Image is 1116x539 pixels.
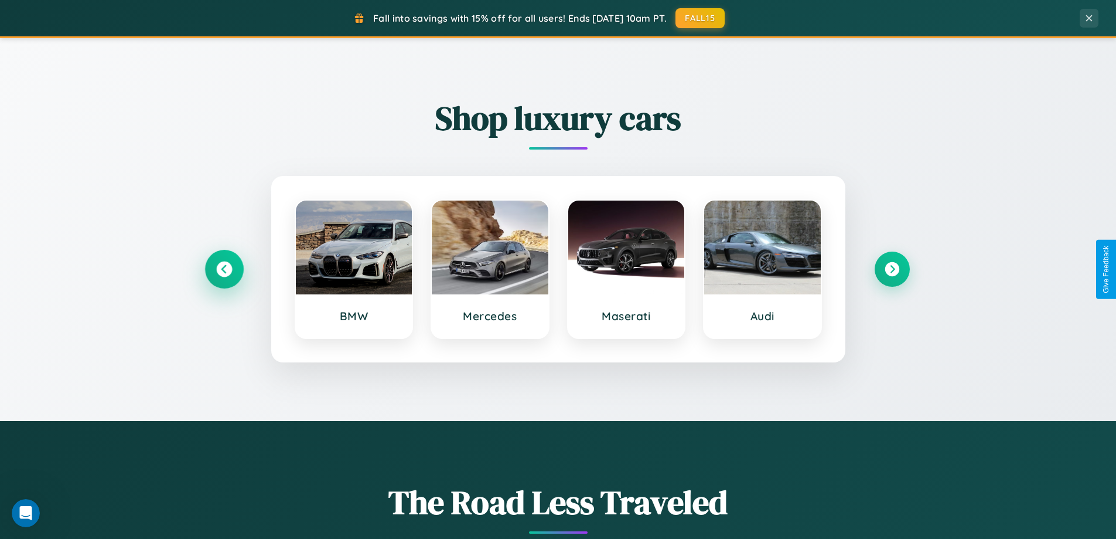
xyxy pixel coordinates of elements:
[12,499,40,527] iframe: Intercom live chat
[207,96,910,141] h2: Shop luxury cars
[716,309,809,323] h3: Audi
[207,480,910,525] h1: The Road Less Traveled
[443,309,537,323] h3: Mercedes
[373,12,667,24] span: Fall into savings with 15% off for all users! Ends [DATE] 10am PT.
[675,8,725,28] button: FALL15
[308,309,401,323] h3: BMW
[1102,246,1110,293] div: Give Feedback
[580,309,673,323] h3: Maserati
